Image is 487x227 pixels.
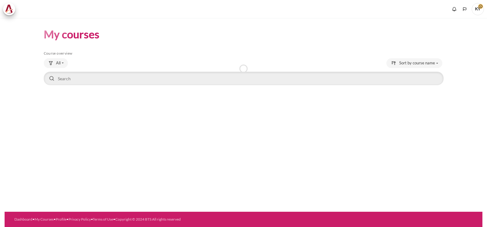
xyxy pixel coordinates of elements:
[5,18,482,95] section: Content
[399,60,435,66] span: Sort by course name
[450,5,459,14] div: Show notification window with no new notifications
[56,217,66,222] a: Profile
[56,60,61,66] span: All
[460,5,469,14] button: Languages
[44,27,99,41] h1: My courses
[14,217,270,222] div: • • • • •
[44,51,444,56] h5: Course overview
[5,5,13,14] img: Architeck
[69,217,91,222] a: Privacy Policy
[472,3,484,15] span: KY
[93,217,113,222] a: Terms of Use
[44,58,68,68] button: Grouping drop-down menu
[386,58,442,68] button: Sorting drop-down menu
[115,217,181,222] a: Copyright © 2024 BTS All rights reserved
[44,58,444,86] div: Course overview controls
[472,3,484,15] a: User menu
[14,217,32,222] a: Dashboard
[44,72,444,85] input: Search
[35,217,54,222] a: My Courses
[3,3,18,15] a: Architeck Architeck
